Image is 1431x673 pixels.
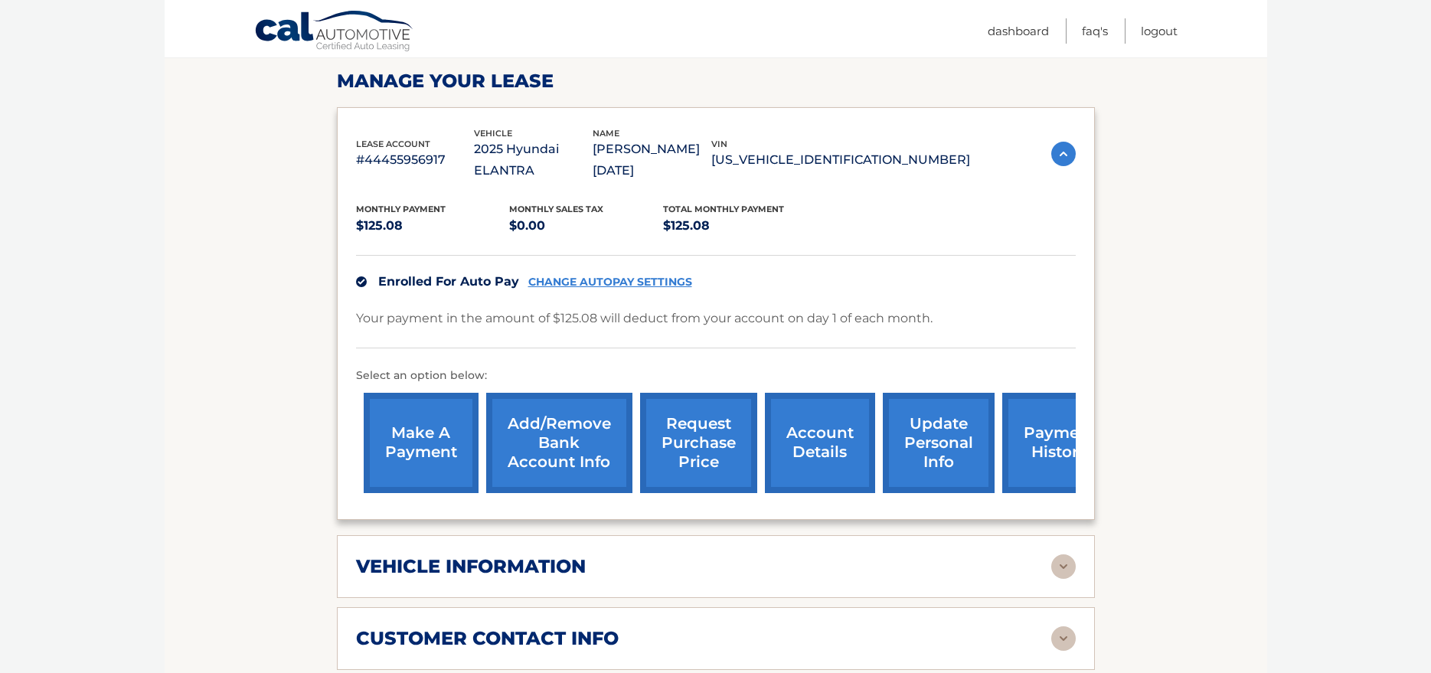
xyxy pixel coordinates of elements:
a: payment history [1002,393,1117,493]
p: 2025 Hyundai ELANTRA [474,139,593,181]
h2: Manage Your Lease [337,70,1095,93]
span: vin [711,139,727,149]
a: update personal info [883,393,995,493]
p: #44455956917 [356,149,475,171]
h2: customer contact info [356,627,619,650]
a: request purchase price [640,393,757,493]
img: accordion-rest.svg [1051,626,1076,651]
a: Dashboard [988,18,1049,44]
h2: vehicle information [356,555,586,578]
p: Your payment in the amount of $125.08 will deduct from your account on day 1 of each month. [356,308,933,329]
a: Add/Remove bank account info [486,393,632,493]
span: Total Monthly Payment [663,204,784,214]
span: Enrolled For Auto Pay [378,274,519,289]
p: [US_VEHICLE_IDENTIFICATION_NUMBER] [711,149,970,171]
p: [PERSON_NAME][DATE] [593,139,711,181]
a: Logout [1141,18,1178,44]
p: $125.08 [663,215,817,237]
a: CHANGE AUTOPAY SETTINGS [528,276,692,289]
p: $0.00 [509,215,663,237]
span: lease account [356,139,430,149]
a: Cal Automotive [254,10,415,54]
p: $125.08 [356,215,510,237]
img: accordion-rest.svg [1051,554,1076,579]
a: make a payment [364,393,479,493]
span: Monthly sales Tax [509,204,603,214]
p: Select an option below: [356,367,1076,385]
a: FAQ's [1082,18,1108,44]
span: vehicle [474,128,512,139]
img: check.svg [356,276,367,287]
span: name [593,128,619,139]
span: Monthly Payment [356,204,446,214]
img: accordion-active.svg [1051,142,1076,166]
a: account details [765,393,875,493]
